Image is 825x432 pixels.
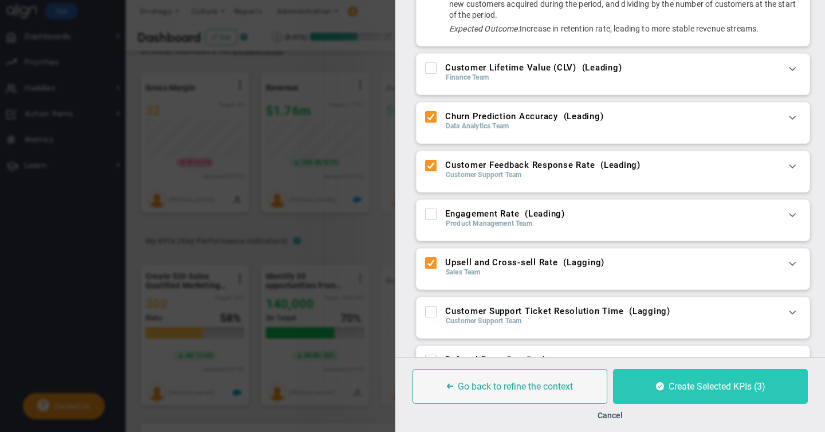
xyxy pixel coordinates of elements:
span: Lagging [632,306,667,316]
span: Leading [567,111,600,121]
span: ( [563,257,567,268]
button: Create Selected KPIs (3) [613,369,808,404]
span: Referral Rate [445,355,500,365]
h5: Customer Support Team [446,316,801,327]
span: Leading [604,160,637,170]
span: ) [543,355,546,365]
span: Go back to refine the context [458,381,573,392]
span: Lagging [567,257,601,268]
span: ( [506,355,509,365]
span: Engagement Rate [445,209,519,219]
span: Leading [509,355,542,365]
span: Customer Feedback Response Rate [445,160,595,170]
span: Create Selected KPIs (3) [669,381,765,392]
span: Leading [528,209,561,219]
span: Expected Outcome: [449,24,520,33]
h5: Product Management Team [446,218,801,229]
h5: Customer Support Team [446,170,801,180]
span: ) [600,111,604,121]
span: ) [667,306,670,316]
span: ( [600,160,604,170]
span: Customer Support Ticket Resolution Time [445,306,623,316]
h5: Data Analytics Team [446,121,801,132]
button: Go back to refine the context [412,369,607,404]
span: ( [582,62,586,73]
h5: Finance Team [446,72,801,83]
button: Cancel [598,411,623,420]
span: ) [601,257,604,268]
h5: Sales Team [446,267,801,278]
span: Leading [585,62,618,73]
span: ) [561,209,565,219]
span: ) [619,62,622,73]
span: ( [564,111,567,121]
span: ( [629,306,632,316]
span: ) [637,160,641,170]
span: Customer Lifetime Value (CLV) [445,62,576,73]
span: ( [525,209,528,219]
span: Increase in retention rate, leading to more stable revenue streams. [520,24,759,33]
span: Churn Prediction Accuracy [445,111,558,121]
span: Upsell and Cross-sell Rate [445,257,558,268]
